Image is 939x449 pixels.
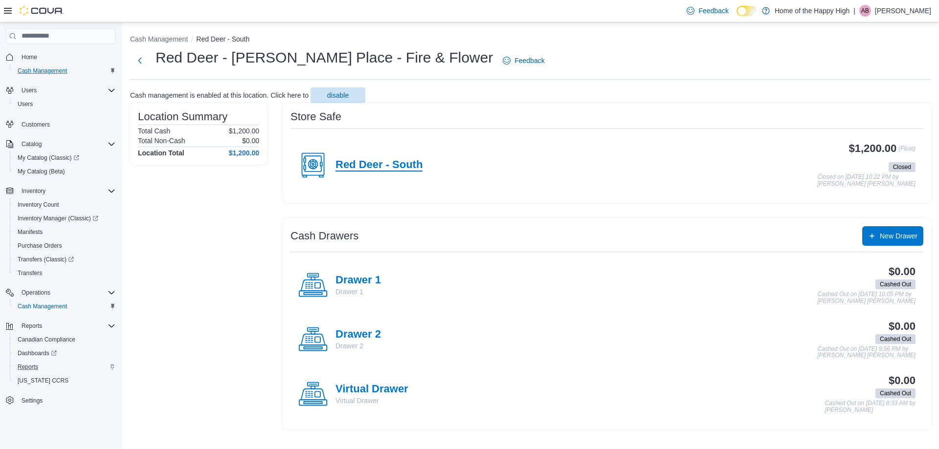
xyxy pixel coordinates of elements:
[18,85,41,96] button: Users
[880,231,917,241] span: New Drawer
[18,100,33,108] span: Users
[880,335,911,343] span: Cashed Out
[18,287,54,299] button: Operations
[880,280,911,289] span: Cashed Out
[10,198,119,212] button: Inventory Count
[18,119,54,130] a: Customers
[14,166,115,177] span: My Catalog (Beta)
[18,118,115,130] span: Customers
[14,213,102,224] a: Inventory Manager (Classic)
[14,152,115,164] span: My Catalog (Classic)
[311,87,365,103] button: disable
[196,35,249,43] button: Red Deer - South
[335,287,381,297] p: Drawer 1
[14,334,79,345] a: Canadian Compliance
[18,242,62,250] span: Purchase Orders
[775,5,850,17] p: Home of the Happy High
[10,266,119,280] button: Transfers
[18,336,75,343] span: Canadian Compliance
[14,152,83,164] a: My Catalog (Classic)
[10,253,119,266] a: Transfers (Classic)
[10,299,119,313] button: Cash Management
[853,5,855,17] p: |
[22,289,50,297] span: Operations
[14,300,115,312] span: Cash Management
[14,226,115,238] span: Manifests
[242,137,259,145] p: $0.00
[18,349,57,357] span: Dashboards
[10,225,119,239] button: Manifests
[889,162,916,172] span: Closed
[2,50,119,64] button: Home
[229,127,259,135] p: $1,200.00
[862,226,923,246] button: New Drawer
[18,228,43,236] span: Manifests
[10,346,119,360] a: Dashboards
[18,138,45,150] button: Catalog
[2,393,119,407] button: Settings
[18,154,79,162] span: My Catalog (Classic)
[889,266,916,278] h3: $0.00
[18,377,68,385] span: [US_STATE] CCRS
[335,274,381,287] h4: Drawer 1
[335,383,408,396] h4: Virtual Drawer
[22,187,45,195] span: Inventory
[229,149,259,157] h4: $1,200.00
[20,6,64,16] img: Cova
[898,143,916,160] p: (Float)
[18,85,115,96] span: Users
[18,67,67,75] span: Cash Management
[18,138,115,150] span: Catalog
[18,394,115,406] span: Settings
[138,137,185,145] h6: Total Non-Cash
[14,254,115,265] span: Transfers (Classic)
[2,84,119,97] button: Users
[10,165,119,178] button: My Catalog (Beta)
[138,127,170,135] h6: Total Cash
[2,137,119,151] button: Catalog
[10,151,119,165] a: My Catalog (Classic)
[130,35,188,43] button: Cash Management
[18,395,46,406] a: Settings
[10,239,119,253] button: Purchase Orders
[859,5,871,17] div: Ashley Boychuk
[817,346,916,359] p: Cashed Out on [DATE] 9:56 PM by [PERSON_NAME] [PERSON_NAME]
[22,322,42,330] span: Reports
[14,226,46,238] a: Manifests
[698,6,728,16] span: Feedback
[18,256,74,263] span: Transfers (Classic)
[18,269,42,277] span: Transfers
[335,159,423,171] h4: Red Deer - South
[14,213,115,224] span: Inventory Manager (Classic)
[130,34,931,46] nav: An example of EuiBreadcrumbs
[875,388,916,398] span: Cashed Out
[2,184,119,198] button: Inventory
[889,321,916,332] h3: $0.00
[138,111,227,123] h3: Location Summary
[499,51,548,70] a: Feedback
[10,97,119,111] button: Users
[22,53,37,61] span: Home
[18,320,46,332] button: Reports
[18,363,38,371] span: Reports
[18,214,98,222] span: Inventory Manager (Classic)
[10,360,119,374] button: Reports
[14,98,37,110] a: Users
[14,65,71,77] a: Cash Management
[18,320,115,332] span: Reports
[22,121,50,128] span: Customers
[861,5,869,17] span: AB
[14,267,115,279] span: Transfers
[889,375,916,386] h3: $0.00
[875,5,931,17] p: [PERSON_NAME]
[10,333,119,346] button: Canadian Compliance
[10,64,119,78] button: Cash Management
[14,65,115,77] span: Cash Management
[18,185,49,197] button: Inventory
[14,240,66,252] a: Purchase Orders
[14,300,71,312] a: Cash Management
[849,143,897,154] h3: $1,200.00
[14,240,115,252] span: Purchase Orders
[335,328,381,341] h4: Drawer 2
[291,111,341,123] h3: Store Safe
